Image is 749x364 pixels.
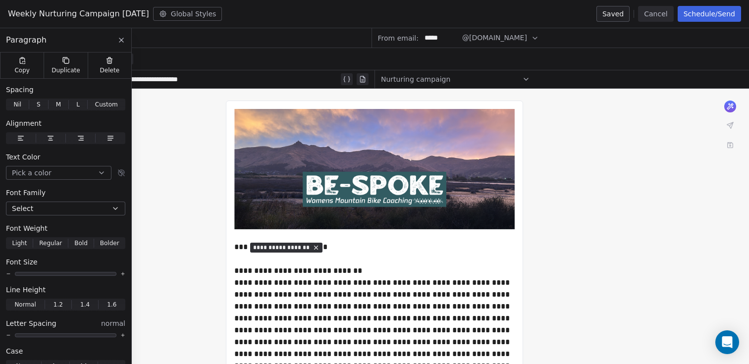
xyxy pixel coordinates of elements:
span: @[DOMAIN_NAME] [462,33,527,43]
span: Weekly Nurturing Campaign [DATE] [8,8,149,20]
span: Text Color [6,152,40,162]
span: Line Height [6,285,46,295]
span: Bold [74,239,88,248]
span: Light [12,239,27,248]
button: Saved [596,6,630,22]
span: Regular [39,239,62,248]
button: Global Styles [153,7,222,21]
span: From email: [378,33,419,43]
span: Bolder [100,239,119,248]
span: Custom [95,100,118,109]
span: Delete [100,66,120,74]
button: Cancel [638,6,673,22]
span: M [56,100,61,109]
span: 1.6 [107,300,116,309]
span: Normal [14,300,36,309]
button: Schedule/Send [678,6,741,22]
span: L [76,100,80,109]
button: Pick a color [6,166,111,180]
span: Paragraph [6,34,47,46]
span: Nurturing campaign [381,74,450,84]
span: 1.4 [80,300,90,309]
span: Font Size [6,257,38,267]
span: 1.2 [53,300,63,309]
span: Copy [14,66,30,74]
span: Case [6,346,23,356]
span: Select [12,204,33,213]
span: Duplicate [52,66,80,74]
span: Nil [13,100,21,109]
span: S [37,100,41,109]
span: Font Weight [6,223,48,233]
div: Open Intercom Messenger [715,330,739,354]
span: normal [101,318,125,328]
span: Spacing [6,85,34,95]
span: Letter Spacing [6,318,56,328]
span: Font Family [6,188,46,198]
span: Alignment [6,118,42,128]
